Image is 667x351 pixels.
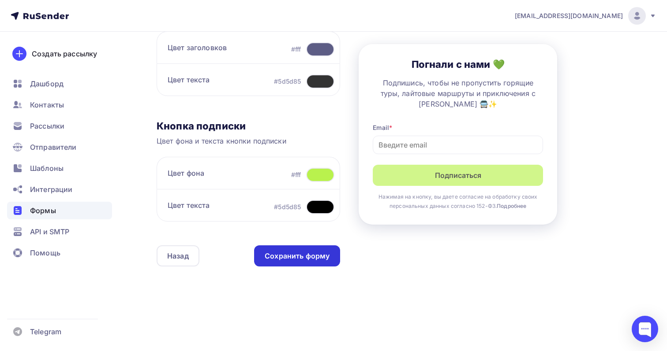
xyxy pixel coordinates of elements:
button: Подписаться [373,165,543,186]
div: Назад [167,251,189,261]
a: Формы [7,202,112,219]
div: Цвет заголовков [168,42,227,56]
a: Шаблоны [7,159,112,177]
div: #5d5d85 [274,203,301,211]
span: Помощь [30,248,60,258]
div: Создать рассылку [32,48,97,59]
p: Нажимая на кнопку, вы даете согласие на обработку своих персональных данных согласно 152-ФЗ. [373,192,543,211]
span: [EMAIL_ADDRESS][DOMAIN_NAME] [515,11,623,20]
a: [EMAIL_ADDRESS][DOMAIN_NAME] [515,7,656,25]
div: Сохранить форму [265,251,330,261]
div: Цвет текста [168,74,210,89]
a: Рассылки [7,117,112,135]
span: Рассылки [30,121,64,131]
div: Цвет фона и текста кнопки подписки [157,136,340,146]
span: API и SMTP [30,226,69,237]
span: Контакты [30,100,64,110]
h3: Кнопка подписки [157,120,340,132]
div: #fff [291,170,301,179]
span: Дашборд [30,78,64,89]
div: Цвет фона [168,168,204,182]
div: #5d5d85 [274,77,301,86]
a: Дашборд [7,75,112,92]
span: Отправители [30,142,77,152]
div: #fff [291,45,301,54]
input: Введите email [373,136,543,154]
a: Контакты [7,96,112,114]
span: Шаблоны [30,163,64,174]
span: Telegram [30,326,61,337]
span: Интеграции [30,184,72,195]
div: Подпишись, чтобы не пропустить горящие туры, лайтовые маршруты и приключения с [PERSON_NAME] 🚍✨ [373,78,543,109]
a: Отправители [7,138,112,156]
a: Подробнее [497,203,526,209]
span: Формы [30,205,56,216]
div: Цвет текста [168,200,210,214]
h3: Погнали с нами 💚 [373,58,543,70]
div: Email [373,123,543,132]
